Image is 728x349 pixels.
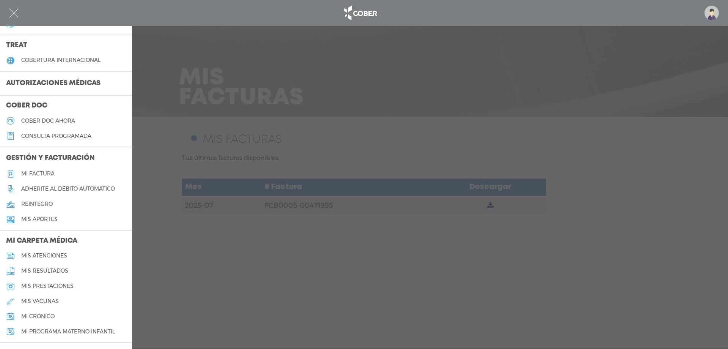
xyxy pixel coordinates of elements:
h5: Mis aportes [21,216,58,223]
h5: Cober doc ahora [21,118,75,124]
h5: mi crónico [21,313,55,320]
h5: Mi plan médico [21,21,67,27]
h5: mi programa materno infantil [21,328,115,335]
h5: consulta programada [21,133,91,139]
h5: mis resultados [21,268,68,274]
h5: mis vacunas [21,298,59,305]
h5: cobertura internacional [21,57,100,63]
h5: mis atenciones [21,253,67,259]
h5: Mi factura [21,171,55,177]
img: Cober_menu-close-white.svg [9,8,19,18]
img: profile-placeholder.svg [704,6,719,20]
h5: mis prestaciones [21,283,74,289]
h5: reintegro [21,201,53,207]
h5: Adherite al débito automático [21,186,115,192]
img: logo_cober_home-white.png [340,4,380,22]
